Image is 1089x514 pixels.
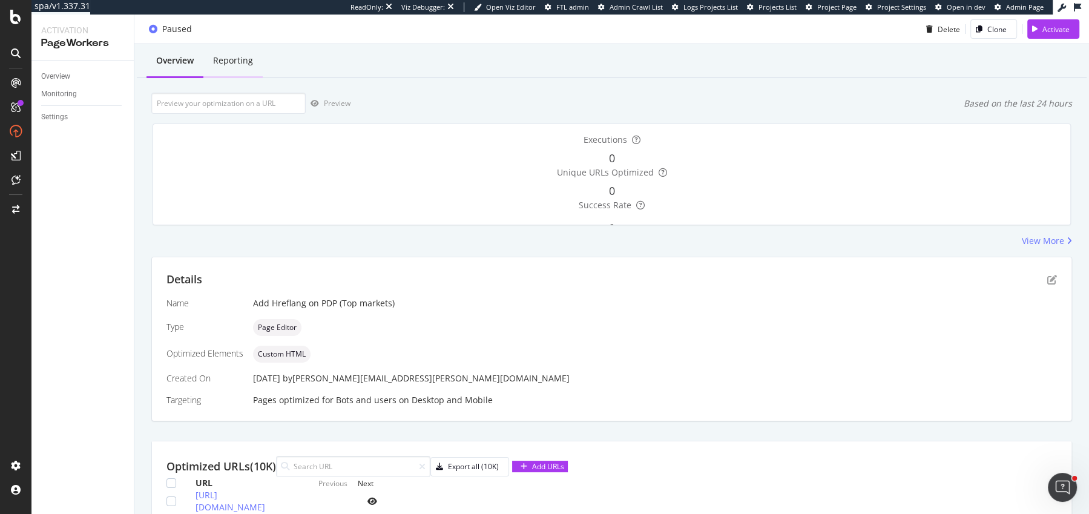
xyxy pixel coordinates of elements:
[1022,235,1064,247] div: View More
[598,2,663,12] a: Admin Crawl List
[253,372,1057,384] div: [DATE]
[545,2,589,12] a: FTL admin
[557,166,654,178] span: Unique URLs Optimized
[1048,473,1077,502] iframe: Intercom live chat
[151,93,306,114] input: Preview your optimization on a URL
[166,348,243,360] div: Optimized Elements
[430,457,509,476] button: Export all (10K)
[1022,235,1072,247] a: View More
[41,36,124,50] div: PageWorkers
[306,94,350,113] button: Preview
[41,88,77,100] div: Monitoring
[987,24,1007,35] div: Clone
[556,2,589,12] span: FTL admin
[1027,19,1079,39] button: Activate
[610,2,663,12] span: Admin Crawl List
[276,456,430,477] input: Search URL
[358,478,373,489] div: Next
[935,2,985,12] a: Open in dev
[166,394,243,406] div: Targeting
[253,319,301,336] div: neutral label
[1047,275,1057,285] div: pen-to-square
[41,70,125,83] a: Overview
[964,97,1072,110] div: Based on the last 24 hours
[354,478,377,489] button: Next
[196,477,212,489] div: URL
[350,2,383,12] div: ReadOnly:
[938,24,960,35] div: Delete
[258,351,306,358] span: Custom HTML
[318,478,347,489] div: Previous
[41,111,68,124] div: Settings
[747,2,797,12] a: Projects List
[41,24,124,36] div: Activation
[970,19,1017,39] button: Clone
[156,54,194,67] div: Overview
[610,216,614,231] span: -
[253,346,311,363] div: neutral label
[162,23,192,35] div: Paused
[947,2,985,12] span: Open in dev
[672,2,738,12] a: Logs Projects List
[253,394,1057,406] div: Pages optimized for on
[486,2,536,12] span: Open Viz Editor
[166,321,243,333] div: Type
[213,54,253,67] div: Reporting
[921,19,960,39] button: Delete
[412,394,493,406] div: Desktop and Mobile
[877,2,926,12] span: Project Settings
[532,461,564,472] div: Add URLs
[806,2,857,12] a: Project Page
[584,134,627,145] span: Executions
[41,70,70,83] div: Overview
[758,2,797,12] span: Projects List
[367,497,377,506] i: eye
[166,272,202,288] div: Details
[1042,24,1070,35] div: Activate
[401,2,445,12] div: Viz Debugger:
[683,2,738,12] span: Logs Projects List
[324,98,350,108] div: Preview
[41,88,125,100] a: Monitoring
[448,461,499,472] div: Export all (10K)
[512,461,568,472] button: Add URLs
[166,459,276,475] div: Optimized URLs (10K)
[258,324,297,331] span: Page Editor
[253,297,1057,309] div: Add Hreflang on PDP (Top markets)
[336,394,396,406] div: Bots and users
[283,372,570,384] div: by [PERSON_NAME][EMAIL_ADDRESS][PERSON_NAME][DOMAIN_NAME]
[995,2,1044,12] a: Admin Page
[41,111,125,124] a: Settings
[474,2,536,12] a: Open Viz Editor
[579,199,631,211] span: Success Rate
[609,183,615,198] span: 0
[315,478,351,489] button: Previous
[866,2,926,12] a: Project Settings
[196,489,265,513] a: [URL][DOMAIN_NAME]
[166,297,243,309] div: Name
[166,372,243,384] div: Created On
[1006,2,1044,12] span: Admin Page
[609,151,615,165] span: 0
[817,2,857,12] span: Project Page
